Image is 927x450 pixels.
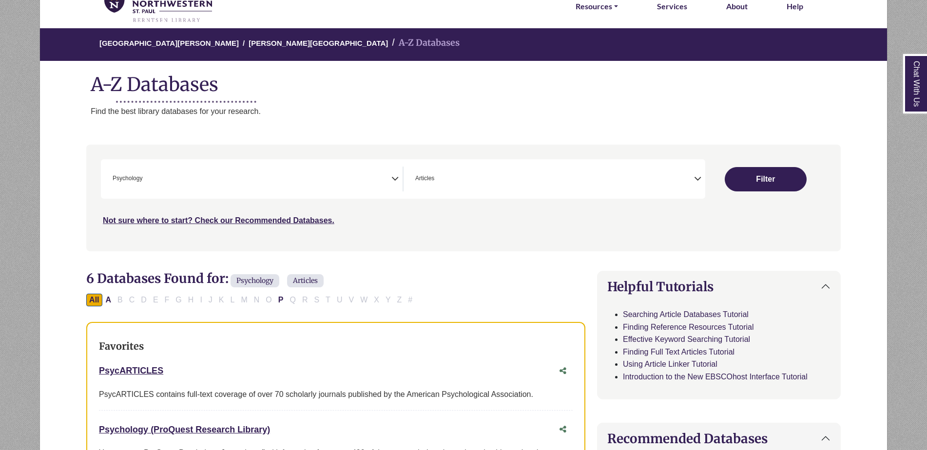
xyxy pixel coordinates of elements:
[99,340,573,352] h3: Favorites
[86,145,841,251] nav: Search filters
[287,274,324,287] span: Articles
[623,335,750,343] a: Effective Keyword Searching Tutorial
[553,420,573,439] button: Share this database
[411,174,434,183] li: Articles
[231,274,279,287] span: Psychology
[553,362,573,380] button: Share this database
[86,270,229,286] span: 6 Databases Found for:
[86,295,416,303] div: Alpha-list to filter by first letter of database name
[623,310,749,319] a: Searching Article Databases Tutorial
[249,37,388,47] a: [PERSON_NAME][GEOGRAPHIC_DATA]
[99,37,239,47] a: [GEOGRAPHIC_DATA][PERSON_NAME]
[99,425,270,434] a: Psychology (ProQuest Research Library)
[623,323,754,331] a: Finding Reference Resources Tutorial
[415,174,434,183] span: Articles
[725,167,807,191] button: Submit for Search Results
[113,174,142,183] span: Psychology
[598,271,840,302] button: Helpful Tutorials
[275,294,287,306] button: Filter Results P
[623,360,717,368] a: Using Article Linker Tutorial
[103,216,334,225] a: Not sure where to start? Check our Recommended Databases.
[91,105,887,118] p: Find the best library databases for your research.
[109,174,142,183] li: Psychology
[144,176,149,184] textarea: Search
[436,176,441,184] textarea: Search
[623,373,808,381] a: Introduction to the New EBSCOhost Interface Tutorial
[86,294,102,306] button: All
[39,27,887,61] nav: breadcrumb
[623,348,734,356] a: Finding Full Text Articles Tutorial
[388,36,460,50] li: A-Z Databases
[99,366,163,375] a: PsycARTICLES
[40,66,887,95] h1: A-Z Databases
[103,294,115,306] button: Filter Results A
[99,388,573,401] div: PsycARTICLES contains full-text coverage of over 70 scholarly journals published by the American ...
